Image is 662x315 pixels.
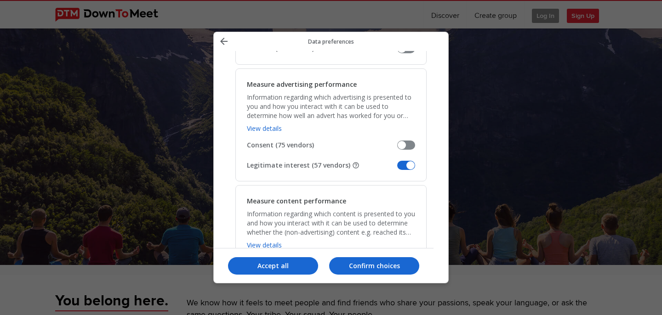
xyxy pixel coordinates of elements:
[232,38,430,45] p: Data preferences
[247,209,415,237] p: Information regarding which content is presented to you and how you interact with it can be used ...
[247,161,397,170] span: Legitimate interest (57 vendors)
[247,241,282,249] a: View details, Measure content performance
[228,261,318,270] p: Accept all
[228,257,318,275] button: Accept all
[247,93,415,120] p: Information regarding which advertising is presented to you and how you interact with it can be u...
[216,35,232,49] button: Back
[352,162,360,169] button: Some vendors are not asking for your consent, but are using your personal data on the basis of th...
[247,124,282,133] a: View details, Measure advertising performance
[247,197,346,206] h2: Measure content performance
[247,80,357,89] h2: Measure advertising performance
[329,257,419,275] button: Confirm choices
[247,141,397,150] span: Consent (75 vendors)
[329,261,419,270] p: Confirm choices
[213,32,449,284] div: Manage your data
